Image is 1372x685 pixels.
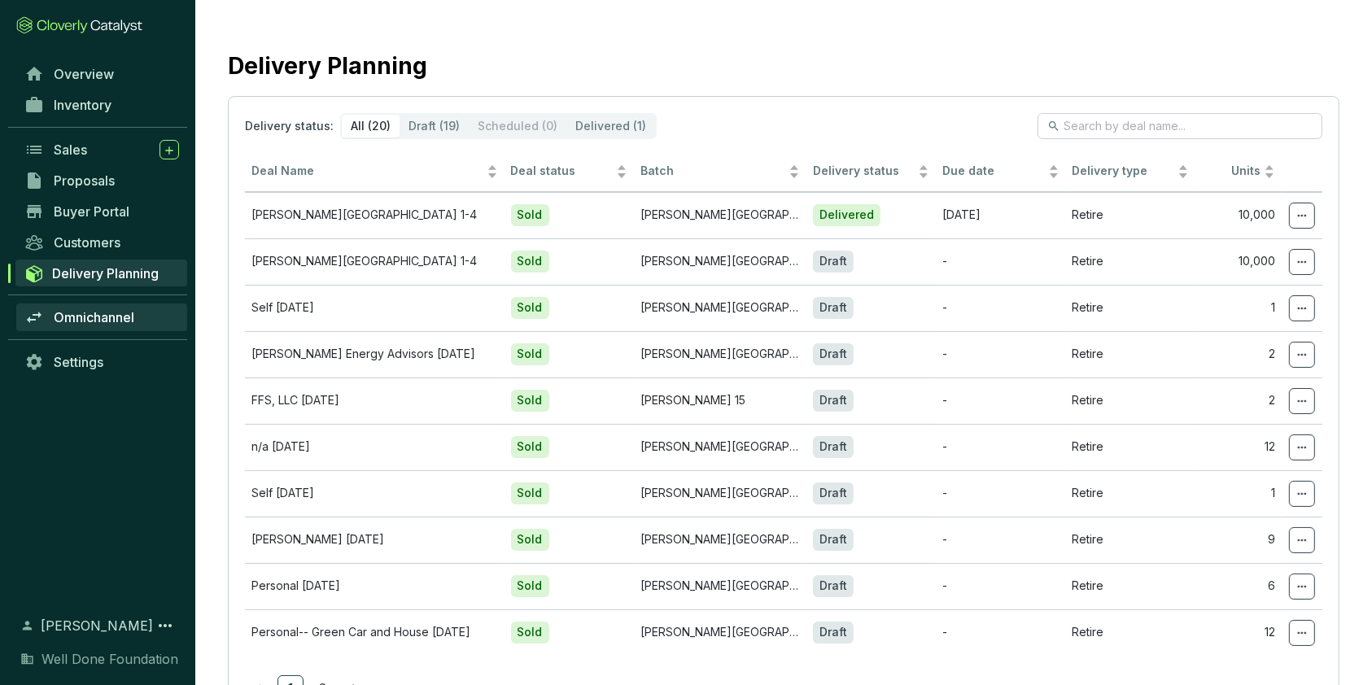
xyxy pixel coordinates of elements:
div: Draft [813,297,854,319]
td: 1 [1195,285,1282,331]
td: Retire [1066,192,1195,238]
div: Sold [511,204,549,226]
td: 1 [1195,470,1282,517]
td: Palmer Bow Island 1-4 [634,563,806,609]
td: Personal Aug 08 [245,563,505,609]
td: Personal-- Green Car and House Aug 16 [245,609,505,656]
input: Search by deal name... [1064,117,1298,135]
p: - [942,347,1059,362]
td: 10,000 [1195,192,1282,238]
div: Delivered (1) [566,115,655,137]
td: Retire [1066,238,1195,285]
div: Sold [511,575,549,597]
div: Sold [511,482,549,504]
div: Draft [813,529,854,551]
a: Settings [16,348,187,376]
div: Sold [511,297,549,319]
span: Inventory [54,97,111,113]
div: Draft [813,436,854,458]
a: Overview [16,60,187,88]
td: Palmer Bow Island 10-13 [634,331,806,377]
td: Palmer Bow Island 1-4 [634,238,806,285]
th: Deal Name [245,152,505,192]
span: Delivery status [813,164,915,179]
td: Self Aug 29 [245,285,505,331]
div: Sold [511,251,549,273]
div: Draft (19) [400,115,469,137]
td: Palmer Bow Island 1-4 [634,192,806,238]
span: Customers [54,234,120,251]
td: Palmer Bow Island 2-2 [634,517,806,563]
td: Retire [1066,517,1195,563]
span: Deal Name [251,164,483,179]
td: 6 [1195,563,1282,609]
div: segmented control [340,113,657,139]
td: Retire [1066,331,1195,377]
td: Retire [1066,563,1195,609]
div: Sold [511,529,549,551]
div: Draft [813,622,854,644]
p: - [942,578,1059,594]
span: Proposals [54,172,115,189]
td: Retire [1066,470,1195,517]
span: Batch [640,164,785,179]
a: Sales [16,136,187,164]
td: Palmer Bow Island 1-4 [245,238,505,285]
div: Draft [813,575,854,597]
a: Omnichannel [16,303,187,331]
a: Delivery Planning [15,260,187,286]
span: Omnichannel [54,309,134,325]
p: - [942,625,1059,640]
span: Delivery type [1073,164,1174,179]
div: Sold [511,436,549,458]
div: All (20) [342,115,400,137]
td: Self Aug 01 [245,470,505,517]
td: Palmer Bow Island 1-4 [634,609,806,656]
p: - [942,532,1059,548]
p: - [942,254,1059,269]
td: Retire [1066,424,1195,470]
th: Deal status [505,152,634,192]
div: Sold [511,390,549,412]
span: Delivery Planning [52,265,159,281]
span: Settings [54,354,103,370]
span: Well Done Foundation [42,649,178,669]
div: Delivered [813,204,880,226]
p: [DATE] [942,207,1059,223]
a: Inventory [16,91,187,119]
div: Draft [813,390,854,412]
p: - [942,393,1059,408]
span: Due date [942,164,1044,179]
td: Retire [1066,377,1195,424]
p: - [942,300,1059,316]
p: - [942,486,1059,501]
span: Sales [54,142,87,158]
td: Purvis Energy Advisors Jun 17 [245,331,505,377]
td: 2 [1195,377,1282,424]
div: Draft [813,482,854,504]
div: Draft [813,251,854,273]
a: Proposals [16,167,187,194]
td: Palmer Bow Island 1-4 [634,285,806,331]
span: [PERSON_NAME] [41,616,153,635]
td: 12 [1195,609,1282,656]
td: 2 [1195,331,1282,377]
div: Draft [813,343,854,365]
td: Retire [1066,609,1195,656]
div: Sold [511,343,549,365]
td: 9 [1195,517,1282,563]
td: Palmer Bow Island 1-4 [245,192,505,238]
td: n/a Jul 25 [245,424,505,470]
h2: Delivery Planning [228,49,427,83]
span: Buyer Portal [54,203,129,220]
th: Delivery type [1066,152,1195,192]
td: 10,000 [1195,238,1282,285]
td: Palmer Bow Island 1-4 [634,470,806,517]
td: 12 [1195,424,1282,470]
td: A. Lorenzen 15 [634,377,806,424]
th: Units [1195,152,1282,192]
p: Delivery status: [245,118,334,134]
p: - [942,439,1059,455]
th: Due date [936,152,1065,192]
td: Amy Livingston Jul 30 [245,517,505,563]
